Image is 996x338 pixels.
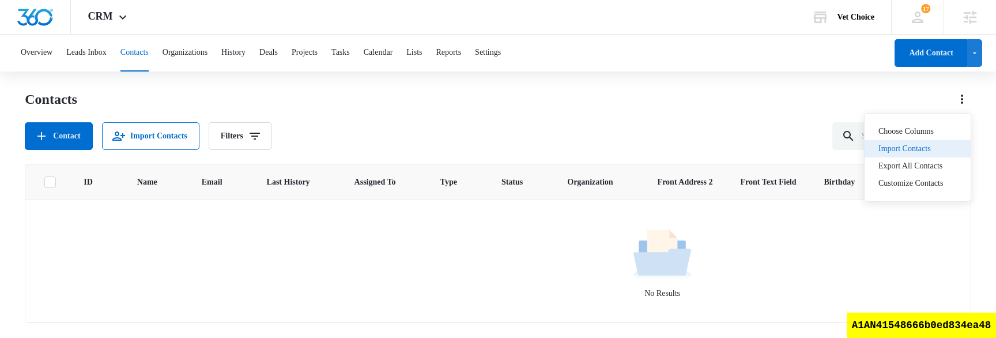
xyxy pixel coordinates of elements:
button: Add Contact [895,39,967,67]
button: Organizations [163,35,207,72]
button: Contacts [120,35,149,72]
button: Import Contacts [102,122,199,150]
span: Assigned To [354,176,396,188]
div: Export All Contacts [878,162,943,170]
div: notifications count [921,4,930,13]
button: Tasks [331,35,350,72]
button: Actions [953,90,971,108]
button: Overview [21,35,52,72]
button: Export All Contacts [865,157,971,175]
button: Settings [475,35,501,72]
img: No Results [633,226,691,284]
button: Customize Contacts [865,175,971,192]
span: Organization [567,176,613,188]
button: Calendar [364,35,393,72]
span: Name [137,176,157,188]
button: Deals [259,35,278,72]
button: Import Contacts [865,140,971,157]
span: Type [440,176,457,188]
button: Lists [406,35,422,72]
div: A1AN41548666b0ed834ea48 [847,313,996,338]
div: account name [837,13,874,22]
a: Customize Contacts [878,179,943,187]
span: Birthday [824,176,855,188]
div: Import Contacts [878,145,943,153]
div: Choose Columns [878,127,943,136]
span: Last History [267,176,310,188]
button: Filters [209,122,271,150]
h1: Contacts [25,91,77,108]
span: CRM [88,10,113,22]
button: Choose Columns [865,123,971,140]
span: Email [202,176,222,188]
button: Leads Inbox [66,35,107,72]
button: Projects [292,35,318,72]
button: Reports [436,35,462,72]
span: Status [501,176,523,188]
span: Front Address 2 [658,176,713,188]
span: ID [84,176,93,188]
button: History [221,35,246,72]
span: Front Text Field [741,176,797,188]
button: Add Contact [25,122,92,150]
input: Search Contacts [832,122,971,150]
span: 17 [921,4,930,13]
